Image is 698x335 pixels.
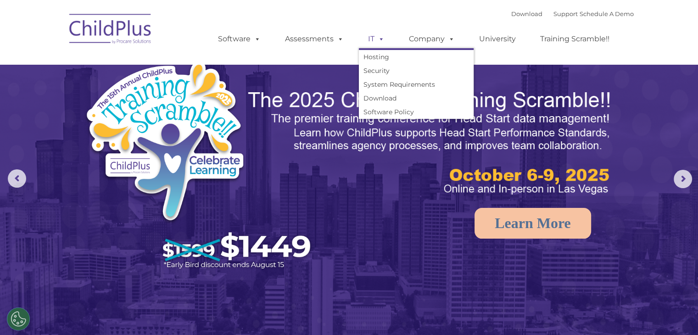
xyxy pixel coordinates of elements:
[359,30,394,48] a: IT
[511,10,634,17] font: |
[65,7,156,53] img: ChildPlus by Procare Solutions
[511,10,542,17] a: Download
[548,236,698,335] iframe: Chat Widget
[475,208,591,239] a: Learn More
[7,307,30,330] button: Cookies Settings
[400,30,464,48] a: Company
[359,105,474,119] a: Software Policy
[359,50,474,64] a: Hosting
[276,30,353,48] a: Assessments
[553,10,578,17] a: Support
[359,78,474,91] a: System Requirements
[209,30,270,48] a: Software
[359,91,474,105] a: Download
[359,64,474,78] a: Security
[580,10,634,17] a: Schedule A Demo
[531,30,619,48] a: Training Scramble!!
[470,30,525,48] a: University
[128,61,156,67] span: Last name
[128,98,167,105] span: Phone number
